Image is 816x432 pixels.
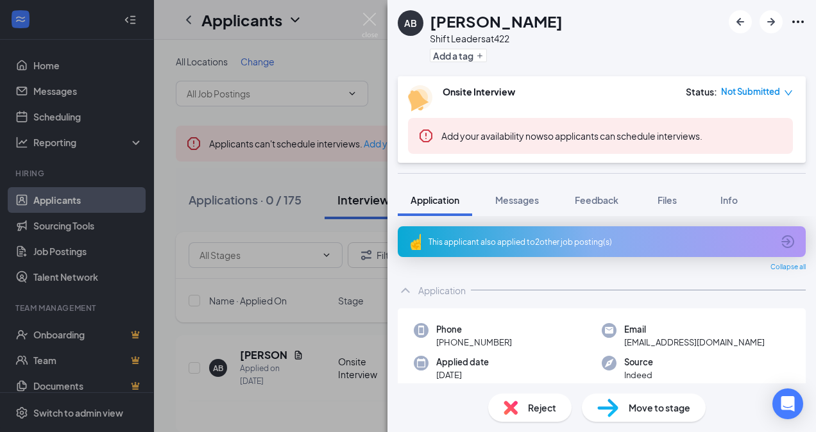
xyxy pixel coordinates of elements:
div: Status : [686,85,717,98]
button: ArrowLeftNew [729,10,752,33]
span: Indeed [624,369,653,381]
span: Feedback [575,194,618,206]
div: Open Intercom Messenger [772,388,803,419]
span: Files [658,194,677,206]
span: [EMAIL_ADDRESS][DOMAIN_NAME] [624,336,765,349]
span: Applied date [436,356,489,369]
span: [PHONE_NUMBER] [436,336,512,349]
svg: Error [418,128,434,144]
span: Source [624,356,653,369]
svg: ArrowCircle [780,234,795,249]
svg: ArrowRight [763,14,779,29]
svg: Ellipses [790,14,806,29]
span: Collapse all [770,262,806,272]
div: Shift Leaders at 422 [430,32,563,45]
svg: ChevronUp [398,283,413,298]
svg: Plus [476,52,484,60]
span: Phone [436,323,512,336]
span: Messages [495,194,539,206]
b: Onsite Interview [443,86,515,97]
span: Reject [528,401,556,415]
button: Add your availability now [441,129,543,142]
h1: [PERSON_NAME] [430,10,563,32]
span: [DATE] [436,369,489,381]
span: Not Submitted [721,85,780,98]
span: Email [624,323,765,336]
span: Info [720,194,738,206]
div: AB [404,17,417,29]
div: Application [418,284,466,297]
span: Application [411,194,459,206]
button: PlusAdd a tag [430,49,487,62]
span: so applicants can schedule interviews. [441,130,702,142]
span: Move to stage [629,401,690,415]
button: ArrowRight [760,10,783,33]
div: This applicant also applied to 2 other job posting(s) [429,237,772,247]
svg: ArrowLeftNew [733,14,748,29]
span: down [784,88,793,97]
